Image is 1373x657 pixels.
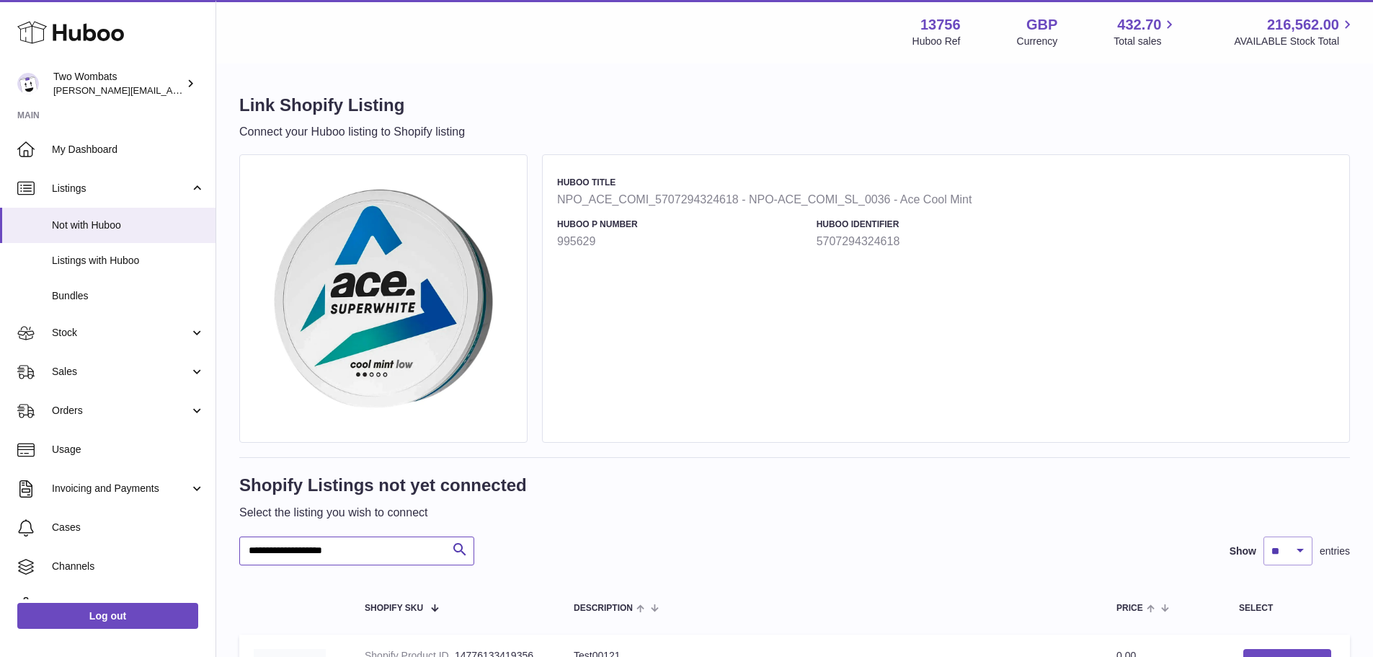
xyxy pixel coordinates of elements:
h1: Shopify Listings not yet connected [239,474,527,497]
div: Two Wombats [53,70,183,97]
h4: Huboo P number [557,219,809,230]
span: Shopify SKU [365,604,423,613]
div: Currency [1017,35,1058,48]
span: Not with Huboo [52,219,205,232]
p: Select the listing you wish to connect [239,505,527,521]
span: Usage [52,443,205,457]
span: Listings with Huboo [52,254,205,268]
span: My Dashboard [52,143,205,156]
span: entries [1320,544,1350,558]
a: 216,562.00 AVAILABLE Stock Total [1234,15,1356,48]
h4: Huboo Identifier [817,219,1069,230]
strong: 13756 [920,15,961,35]
span: Cases [52,521,205,534]
span: Total sales [1114,35,1178,48]
span: Invoicing and Payments [52,482,190,495]
span: Settings [52,599,205,612]
div: Select [1239,604,1336,613]
span: 432.70 [1117,15,1161,35]
a: Log out [17,603,198,629]
p: Connect your Huboo listing to Shopify listing [239,124,465,140]
a: 432.70 Total sales [1114,15,1178,48]
span: Channels [52,560,205,573]
strong: 5707294324618 [817,234,1069,250]
h1: Link Shopify Listing [239,94,465,117]
img: adam.randall@twowombats.com [17,73,39,94]
strong: NPO_ACE_COMI_5707294324618 - NPO-ACE_COMI_SL_0036 - Ace Cool Mint [557,192,1328,208]
span: Sales [52,365,190,379]
img: NPO_ACE_COMI_5707294324618 - NPO-ACE_COMI_SL_0036 - Ace Cool Mint [254,169,512,428]
span: AVAILABLE Stock Total [1234,35,1356,48]
div: Huboo Ref [912,35,961,48]
strong: GBP [1026,15,1057,35]
strong: 995629 [557,234,809,250]
span: Stock [52,326,190,340]
span: Bundles [52,289,205,303]
span: Price [1116,604,1143,613]
label: Show [1230,544,1256,558]
span: 216,562.00 [1267,15,1339,35]
span: [PERSON_NAME][EMAIL_ADDRESS][PERSON_NAME][DOMAIN_NAME] [53,84,366,96]
h4: Huboo Title [557,177,1328,188]
span: Description [574,604,633,613]
span: Orders [52,404,190,418]
span: Listings [52,182,190,195]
